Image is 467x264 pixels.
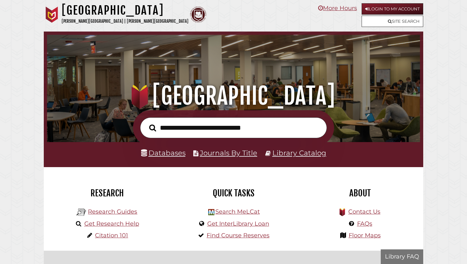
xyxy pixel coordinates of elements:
img: Calvin University [44,7,60,23]
img: Hekman Library Logo [208,209,214,215]
a: Floor Maps [349,232,381,239]
a: Citation 101 [95,232,128,239]
h1: [GEOGRAPHIC_DATA] [62,3,188,18]
img: Calvin Theological Seminary [190,7,206,23]
a: Search MeLCat [215,208,260,215]
button: Search [146,123,159,133]
a: Site Search [362,16,423,27]
a: Get InterLibrary Loan [207,220,269,227]
h2: Quick Tasks [175,188,292,199]
a: FAQs [357,220,372,227]
a: Databases [141,149,186,157]
a: Contact Us [348,208,380,215]
a: Login to My Account [362,3,423,15]
img: Hekman Library Logo [77,207,86,217]
a: Research Guides [88,208,137,215]
h1: [GEOGRAPHIC_DATA] [54,82,413,110]
i: Search [149,124,156,131]
a: Library Catalog [272,149,326,157]
a: Get Research Help [84,220,139,227]
p: [PERSON_NAME][GEOGRAPHIC_DATA] | [PERSON_NAME][GEOGRAPHIC_DATA] [62,18,188,25]
h2: Research [49,188,165,199]
a: Find Course Reserves [207,232,269,239]
a: More Hours [318,5,357,12]
a: Journals By Title [200,149,257,157]
h2: About [302,188,418,199]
